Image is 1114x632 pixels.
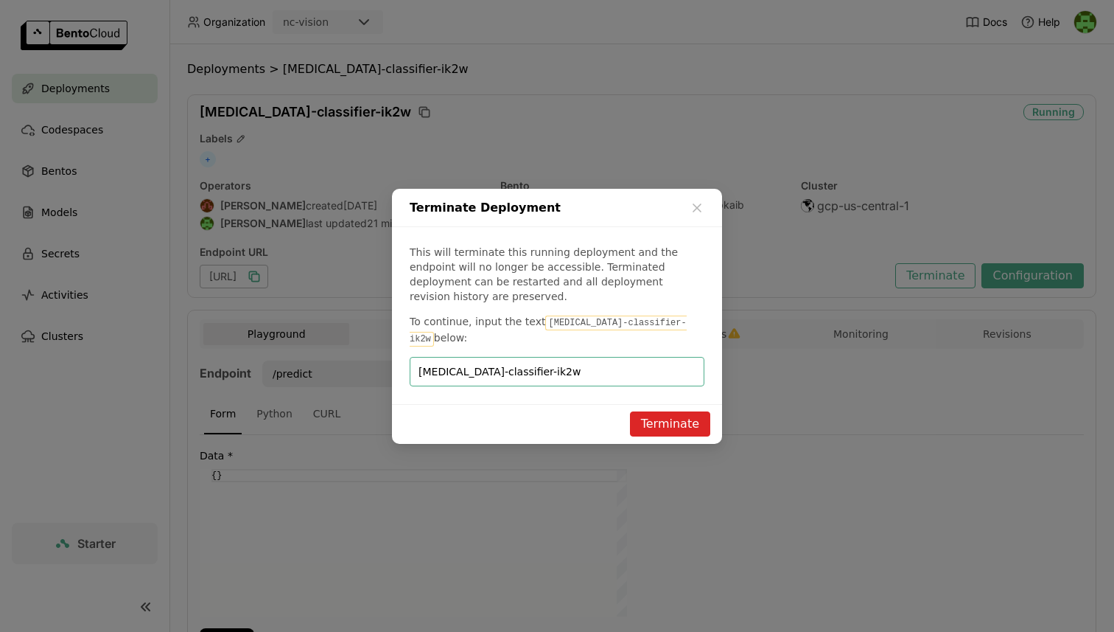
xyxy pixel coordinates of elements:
[630,412,710,437] button: Terminate
[410,245,704,304] p: This will terminate this running deployment and the endpoint will no longer be accessible. Termin...
[434,332,467,344] span: below:
[392,189,722,227] div: Terminate Deployment
[410,316,687,347] code: [MEDICAL_DATA]-classifier-ik2w
[410,316,545,327] span: To continue, input the text
[392,189,722,444] div: dialog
